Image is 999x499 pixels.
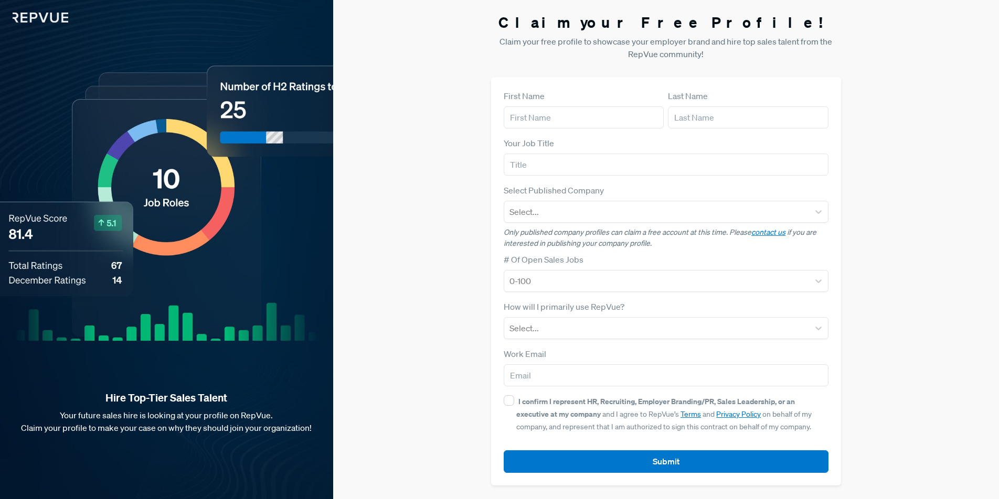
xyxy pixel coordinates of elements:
[504,137,554,149] label: Your Job Title
[504,184,604,197] label: Select Published Company
[491,14,841,31] h3: Claim your Free Profile!
[504,253,583,266] label: # Of Open Sales Jobs
[491,35,841,60] p: Claim your free profile to showcase your employer brand and hire top sales talent from the RepVue...
[17,391,316,405] strong: Hire Top-Tier Sales Talent
[17,409,316,434] p: Your future sales hire is looking at your profile on RepVue. Claim your profile to make your case...
[516,396,795,419] strong: I confirm I represent HR, Recruiting, Employer Branding/PR, Sales Leadership, or an executive at ...
[516,397,812,431] span: and I agree to RepVue’s and on behalf of my company, and represent that I am authorized to sign t...
[504,348,546,360] label: Work Email
[504,106,664,128] input: First Name
[668,106,828,128] input: Last Name
[668,90,708,102] label: Last Name
[504,300,624,313] label: How will I primarily use RepVue?
[751,227,785,237] a: contact us
[504,450,828,473] button: Submit
[504,154,828,176] input: Title
[681,409,701,419] a: Terms
[504,227,828,249] p: Only published company profiles can claim a free account at this time. Please if you are interest...
[504,364,828,386] input: Email
[716,409,761,419] a: Privacy Policy
[504,90,545,102] label: First Name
